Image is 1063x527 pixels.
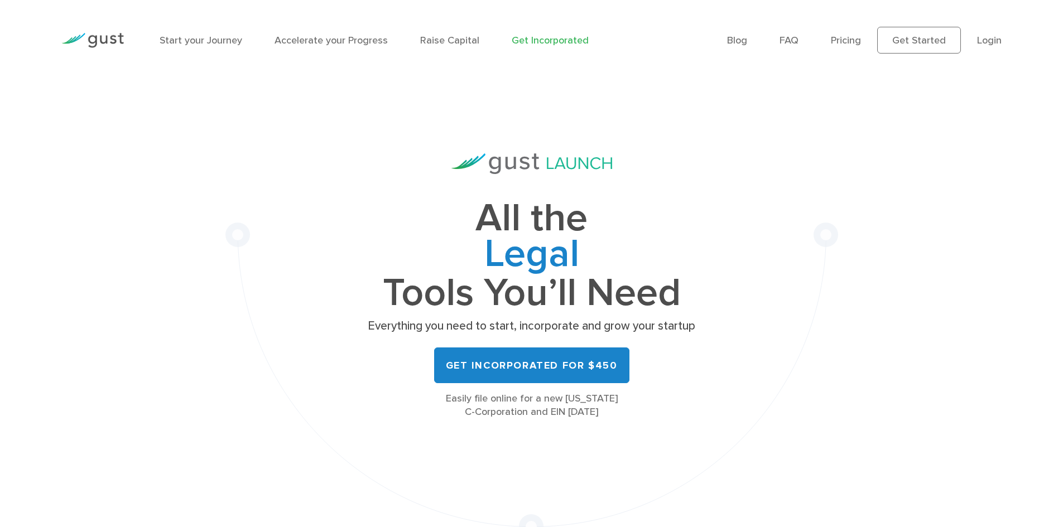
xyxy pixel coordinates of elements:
a: Pricing [831,35,861,46]
a: Accelerate your Progress [275,35,388,46]
span: Governance [364,264,699,303]
h1: All the Tools You’ll Need [364,201,699,311]
div: Easily file online for a new [US_STATE] C-Corporation and EIN [DATE] [364,392,699,419]
a: Blog [727,35,747,46]
p: Everything you need to start, incorporate and grow your startup [364,318,699,334]
span: Fundraising [364,225,699,264]
a: FAQ [780,35,799,46]
img: Gust Launch Logo [451,153,612,174]
a: Start your Journey [160,35,242,46]
a: Get Incorporated [512,35,589,46]
a: Get Incorporated for $450 [434,347,629,383]
a: Get Started [877,27,961,54]
img: Gust Logo [61,33,124,48]
a: Raise Capital [420,35,479,46]
a: Login [977,35,1002,46]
